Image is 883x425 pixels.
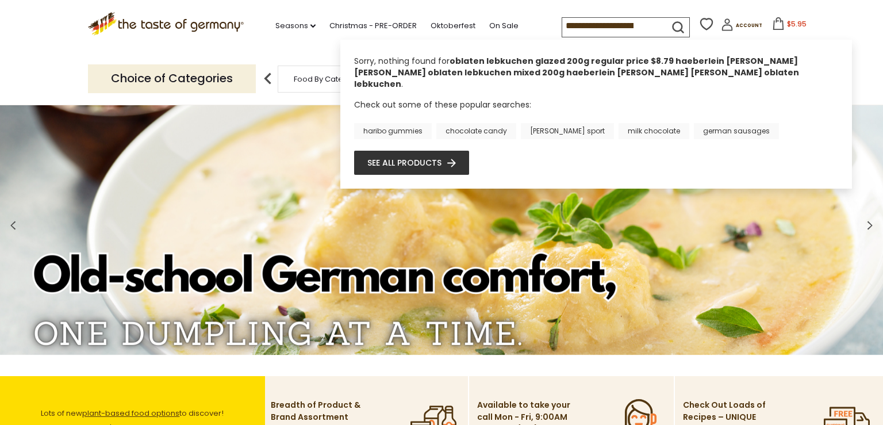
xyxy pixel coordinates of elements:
[521,123,614,139] a: [PERSON_NAME] sport
[340,40,852,189] div: Instant Search Results
[354,55,799,90] b: oblaten lebkuchen glazed 200g regular price $8.79 haeberlein [PERSON_NAME] [PERSON_NAME] oblaten ...
[765,17,813,35] button: $5.95
[787,19,807,29] span: $5.95
[431,20,475,32] a: Oktoberfest
[82,408,179,419] a: plant-based food options
[354,98,838,139] div: Check out some of these popular searches:
[736,22,762,29] span: Account
[721,18,762,35] a: Account
[354,123,432,139] a: haribo gummies
[354,55,838,98] div: Sorry, nothing found for .
[367,156,456,169] a: See all products
[436,123,516,139] a: chocolate candy
[271,399,366,423] p: Breadth of Product & Brand Assortment
[489,20,519,32] a: On Sale
[329,20,417,32] a: Christmas - PRE-ORDER
[256,67,279,90] img: previous arrow
[88,64,256,93] p: Choice of Categories
[275,20,316,32] a: Seasons
[619,123,689,139] a: milk chocolate
[694,123,779,139] a: german sausages
[294,75,360,83] a: Food By Category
